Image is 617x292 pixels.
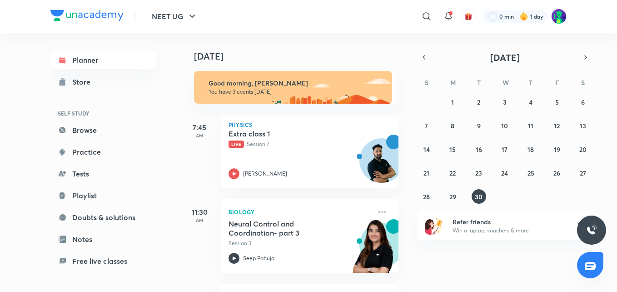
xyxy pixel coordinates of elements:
button: September 20, 2025 [576,142,590,156]
button: NEET UG [146,7,203,25]
button: September 1, 2025 [445,95,460,109]
abbr: September 16, 2025 [476,145,482,154]
abbr: September 6, 2025 [581,98,585,106]
button: September 25, 2025 [523,166,538,180]
img: streak [519,12,528,21]
abbr: September 29, 2025 [449,192,456,201]
div: Store [72,76,96,87]
a: Practice [50,143,156,161]
img: Company Logo [50,10,124,21]
button: avatar [461,9,476,24]
button: September 10, 2025 [498,118,512,133]
abbr: September 5, 2025 [555,98,559,106]
abbr: Tuesday [477,78,481,87]
p: Physics [229,122,391,127]
abbr: September 24, 2025 [501,169,508,177]
a: Notes [50,230,156,248]
abbr: September 23, 2025 [475,169,482,177]
button: September 13, 2025 [576,118,590,133]
abbr: Monday [450,78,456,87]
button: September 18, 2025 [523,142,538,156]
abbr: September 22, 2025 [449,169,456,177]
img: morning [194,71,392,104]
button: September 2, 2025 [472,95,486,109]
button: September 26, 2025 [550,166,564,180]
button: September 14, 2025 [419,142,434,156]
abbr: September 14, 2025 [423,145,430,154]
p: AM [181,217,218,223]
abbr: September 1, 2025 [451,98,454,106]
abbr: September 7, 2025 [425,121,428,130]
button: September 27, 2025 [576,166,590,180]
abbr: September 12, 2025 [554,121,560,130]
span: [DATE] [490,51,520,64]
abbr: September 19, 2025 [554,145,560,154]
a: Tests [50,165,156,183]
p: AM [181,133,218,138]
button: September 29, 2025 [445,189,460,204]
abbr: September 25, 2025 [527,169,534,177]
button: September 22, 2025 [445,166,460,180]
abbr: September 27, 2025 [580,169,586,177]
button: September 30, 2025 [472,189,486,204]
p: [PERSON_NAME] [243,170,287,178]
p: Session 7 [229,140,371,148]
h5: Extra class 1 [229,129,342,138]
button: September 15, 2025 [445,142,460,156]
button: September 9, 2025 [472,118,486,133]
button: September 19, 2025 [550,142,564,156]
abbr: September 28, 2025 [423,192,430,201]
button: September 16, 2025 [472,142,486,156]
abbr: September 21, 2025 [423,169,429,177]
abbr: September 30, 2025 [475,192,483,201]
p: Session 3 [229,239,371,247]
abbr: September 13, 2025 [580,121,586,130]
abbr: September 9, 2025 [477,121,481,130]
span: Live [229,141,244,148]
img: avatar [464,12,473,20]
h5: 7:45 [181,122,218,133]
abbr: September 2, 2025 [477,98,480,106]
a: Planner [50,51,156,69]
abbr: Friday [555,78,559,87]
button: September 24, 2025 [498,166,512,180]
button: September 23, 2025 [472,166,486,180]
button: September 8, 2025 [445,118,460,133]
button: September 5, 2025 [550,95,564,109]
abbr: September 8, 2025 [451,121,454,130]
button: September 17, 2025 [498,142,512,156]
button: September 3, 2025 [498,95,512,109]
h6: Good morning, [PERSON_NAME] [209,79,384,87]
abbr: Wednesday [503,78,509,87]
p: Biology [229,206,371,217]
abbr: September 10, 2025 [501,121,508,130]
abbr: September 20, 2025 [579,145,587,154]
h6: Refer friends [453,217,564,227]
abbr: September 18, 2025 [527,145,534,154]
h5: 11:30 [181,206,218,217]
h6: SELF STUDY [50,106,156,121]
abbr: September 11, 2025 [528,121,533,130]
abbr: September 3, 2025 [503,98,507,106]
p: Seep Pahuja [243,254,274,262]
a: Doubts & solutions [50,208,156,227]
img: referral [425,216,443,235]
button: September 7, 2025 [419,118,434,133]
a: Browse [50,121,156,139]
button: September 12, 2025 [550,118,564,133]
abbr: September 15, 2025 [449,145,456,154]
img: ttu [586,225,597,236]
button: September 21, 2025 [419,166,434,180]
a: Free live classes [50,252,156,270]
abbr: Sunday [425,78,428,87]
abbr: Saturday [581,78,585,87]
p: You have 3 events [DATE] [209,88,384,96]
button: [DATE] [430,51,579,64]
abbr: September 26, 2025 [553,169,560,177]
abbr: Thursday [529,78,532,87]
a: Company Logo [50,10,124,23]
a: Playlist [50,186,156,205]
button: September 11, 2025 [523,118,538,133]
abbr: September 17, 2025 [502,145,508,154]
button: September 28, 2025 [419,189,434,204]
